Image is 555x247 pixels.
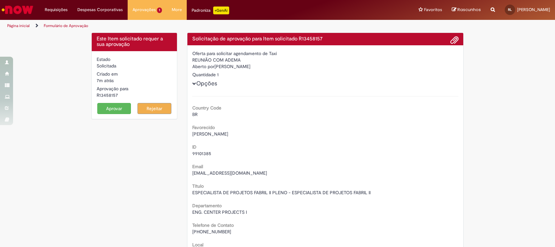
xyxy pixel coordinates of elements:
[213,7,229,14] p: +GenAi
[192,229,231,235] span: [PHONE_NUMBER]
[192,164,203,169] b: Email
[77,7,123,13] span: Despesas Corporativas
[97,78,114,83] span: 7m atrás
[508,7,512,12] span: RL
[192,222,234,228] b: Telefone de Contato
[97,71,118,77] label: Criado em
[137,103,171,114] button: Rejeitar
[457,7,481,13] span: Rascunhos
[192,63,459,71] div: [PERSON_NAME]
[192,63,214,70] label: Aberto por
[192,144,197,150] b: ID
[97,78,114,83] time: 29/08/2025 14:10:48
[5,20,365,32] ul: Trilhas de página
[133,7,156,13] span: Aprovações
[45,7,68,13] span: Requisições
[192,190,371,196] span: ESPECIALISTA DE PROJETOS FABRIL II PLENO - ESPECIALISTA DE PROJETOS FABRIL II
[517,7,550,12] span: [PERSON_NAME]
[97,103,131,114] button: Aprovar
[7,23,30,28] a: Página inicial
[97,56,110,63] label: Estado
[192,57,459,63] div: REUNIÃO COM ADEMA
[1,3,34,16] img: ServiceNow
[452,7,481,13] a: Rascunhos
[192,71,459,78] div: Quantidade 1
[192,183,204,189] b: Título
[97,92,172,98] div: R13458157
[192,151,211,156] span: 99101385
[192,36,459,42] h4: Solicitação de aprovação para Item solicitado R13458157
[424,7,442,13] span: Favoritos
[192,203,222,209] b: Departamento
[192,111,198,117] span: BR
[157,7,162,13] span: 1
[97,63,172,69] div: Solicitada
[97,77,172,84] div: 29/08/2025 14:10:48
[97,85,128,92] label: Aprovação para
[192,124,215,130] b: Favorecido
[172,7,182,13] span: More
[192,209,247,215] span: ENG. CENTER PROJECTS I
[97,36,172,48] h4: Este Item solicitado requer a sua aprovação
[192,170,267,176] span: [EMAIL_ADDRESS][DOMAIN_NAME]
[192,7,229,14] div: Padroniza
[192,105,221,111] b: Country Code
[192,131,228,137] span: [PERSON_NAME]
[44,23,88,28] a: Formulário de Aprovação
[192,50,459,57] div: Oferta para solicitar agendamento de Taxi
